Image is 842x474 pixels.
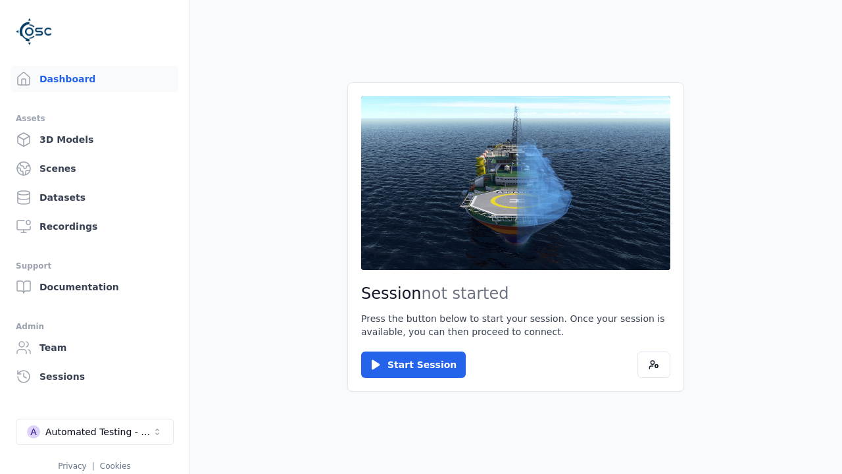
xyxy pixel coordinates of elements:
button: Select a workspace [16,419,174,445]
div: Admin [16,319,173,334]
button: Start Session [361,352,466,378]
img: Logo [16,13,53,50]
a: Cookies [100,461,131,471]
span: | [92,461,95,471]
a: Documentation [11,274,178,300]
p: Press the button below to start your session. Once your session is available, you can then procee... [361,312,670,338]
a: Recordings [11,213,178,240]
h2: Session [361,283,670,304]
a: Sessions [11,363,178,390]
a: Team [11,334,178,361]
div: Assets [16,111,173,126]
a: 3D Models [11,126,178,153]
a: Scenes [11,155,178,182]
div: Automated Testing - Playwright [45,425,152,438]
a: Dashboard [11,66,178,92]
div: A [27,425,40,438]
span: not started [422,284,509,303]
a: Datasets [11,184,178,211]
div: Support [16,258,173,274]
a: Privacy [58,461,86,471]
